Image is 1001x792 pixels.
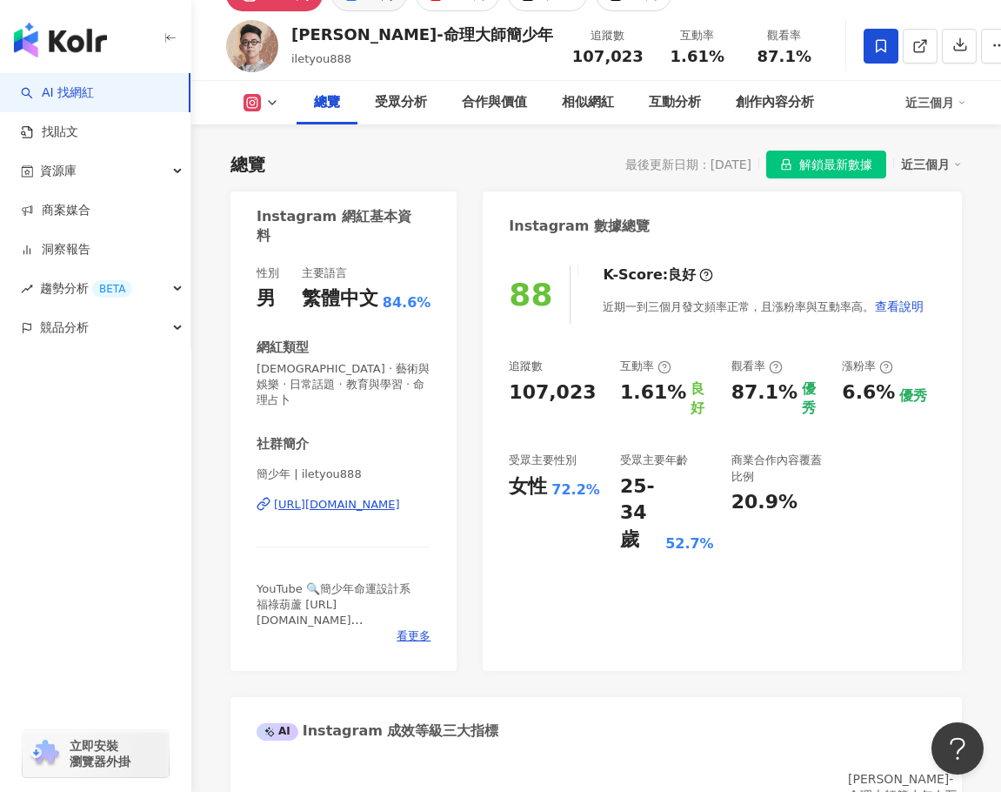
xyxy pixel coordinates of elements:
[23,730,169,777] a: chrome extension立即安裝 瀏覽器外掛
[780,158,792,171] span: lock
[14,23,107,57] img: logo
[257,285,276,312] div: 男
[899,386,927,406] div: 優秀
[40,308,89,347] span: 競品分析
[40,151,77,191] span: 資源庫
[731,489,797,516] div: 20.9%
[291,52,351,65] span: iletyou888
[757,48,811,65] span: 87.1%
[21,283,33,295] span: rise
[901,153,962,176] div: 近三個月
[620,359,671,374] div: 互動率
[603,289,924,324] div: 近期一到三個月發文頻率正常，且漲粉率與互動率高。
[572,27,644,44] div: 追蹤數
[257,339,309,357] div: 網紅類型
[509,217,650,236] div: Instagram 數據總覽
[40,269,132,308] span: 趨勢分析
[802,379,824,419] div: 優秀
[375,92,427,113] div: 受眾分析
[551,480,600,500] div: 72.2%
[257,466,430,482] span: 簡少年 | iletyou888
[603,265,713,285] div: K-Score :
[509,359,543,374] div: 追蹤數
[751,27,817,44] div: 觀看率
[572,47,644,65] span: 107,023
[21,202,90,219] a: 商案媒合
[799,151,872,179] span: 解鎖最新數據
[28,740,62,768] img: chrome extension
[875,299,924,313] span: 查看說明
[562,92,614,113] div: 相似網紅
[257,207,422,246] div: Instagram 網紅基本資料
[21,84,94,102] a: searchAI 找網紅
[671,48,724,65] span: 1.61%
[842,359,893,374] div: 漲粉率
[274,497,400,513] div: [URL][DOMAIN_NAME]
[931,722,984,775] iframe: Help Scout Beacon - Open
[842,379,895,406] div: 6.6%
[92,280,132,298] div: BETA
[230,152,265,177] div: 總覽
[257,361,430,409] span: [DEMOGRAPHIC_DATA] · 藝術與娛樂 · 日常話題 · 教育與學習 · 命理占卜
[736,92,814,113] div: 創作內容分析
[226,20,278,72] img: KOL Avatar
[509,277,552,312] div: 88
[731,453,825,484] div: 商業合作內容覆蓋比例
[257,435,309,453] div: 社群簡介
[664,27,731,44] div: 互動率
[691,379,713,419] div: 良好
[257,722,498,741] div: Instagram 成效等級三大指標
[731,359,783,374] div: 觀看率
[397,628,430,644] span: 看更多
[257,497,430,513] a: [URL][DOMAIN_NAME]
[731,379,797,419] div: 87.1%
[291,23,553,45] div: [PERSON_NAME]-命理大師簡少年
[905,89,966,117] div: 近三個月
[620,379,686,419] div: 1.61%
[649,92,701,113] div: 互動分析
[21,124,78,141] a: 找貼文
[21,241,90,258] a: 洞察報告
[620,473,661,554] div: 25-34 歲
[257,723,298,741] div: AI
[625,158,751,171] div: 最後更新日期：[DATE]
[302,265,347,281] div: 主要語言
[620,453,688,468] div: 受眾主要年齡
[257,582,430,706] span: YouTube 🔍簡少年命運設計系 福祿葫蘆 [URL][DOMAIN_NAME] 全真道信仰者，以儒[DEMOGRAPHIC_DATA]修行為己任 桃桃喜創辦人，擅長紫微斗數面相風水東方命理
[509,379,596,406] div: 107,023
[383,293,431,312] span: 84.6%
[70,738,130,769] span: 立即安裝 瀏覽器外掛
[509,473,547,500] div: 女性
[509,453,577,468] div: 受眾主要性別
[462,92,527,113] div: 合作與價值
[874,289,924,324] button: 查看說明
[257,265,279,281] div: 性別
[665,534,714,554] div: 52.7%
[766,151,886,178] button: 解鎖最新數據
[668,265,696,285] div: 良好
[314,92,340,113] div: 總覽
[302,285,378,312] div: 繁體中文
